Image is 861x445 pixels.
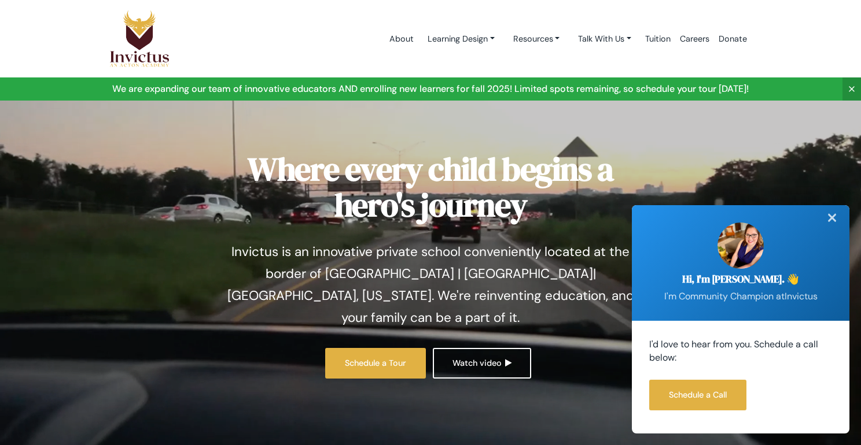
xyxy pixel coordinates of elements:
img: sarah.jpg [717,222,764,269]
h2: Hi, I'm [PERSON_NAME]. 👋 [649,273,832,285]
a: Resources [504,28,569,50]
h1: Where every child begins a hero's journey [219,151,642,222]
p: I'd love to hear from you. Schedule a call below: [649,338,832,365]
a: Watch video [433,348,531,379]
a: Tuition [641,14,675,64]
a: Schedule a Call [649,380,746,410]
span: Invictus [785,290,818,302]
p: Invictus is an innovative private school conveniently located at the border of [GEOGRAPHIC_DATA] ... [219,241,642,329]
a: Schedule a Tour [325,348,426,379]
a: Donate [714,14,752,64]
p: I'm Community Champion at [649,290,832,303]
a: Learning Design [418,28,504,50]
a: Careers [675,14,714,64]
a: About [385,14,418,64]
a: Talk With Us [569,28,641,50]
img: Logo [109,10,170,68]
div: ✕ [820,205,844,231]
